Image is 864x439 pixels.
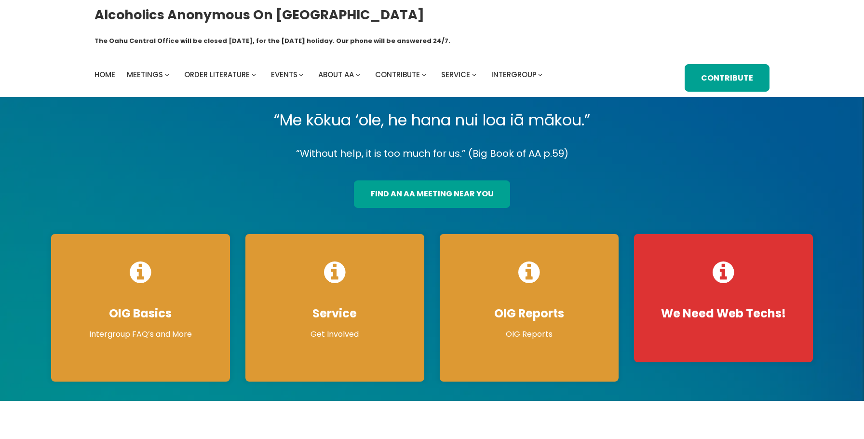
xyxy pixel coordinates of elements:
[538,72,542,77] button: Intergroup submenu
[94,36,450,46] h1: The Oahu Central Office will be closed [DATE], for the [DATE] holiday. Our phone will be answered...
[441,68,470,82] a: Service
[422,72,426,77] button: Contribute submenu
[127,69,163,80] span: Meetings
[318,68,354,82] a: About AA
[299,72,303,77] button: Events submenu
[94,68,546,82] nav: Intergroup
[375,69,420,80] span: Contribute
[165,72,169,77] button: Meetings submenu
[449,306,609,321] h4: OIG Reports
[356,72,360,77] button: About AA submenu
[127,68,163,82] a: Meetings
[271,69,297,80] span: Events
[354,180,510,208] a: find an aa meeting near you
[491,68,537,82] a: Intergroup
[94,68,115,82] a: Home
[441,69,470,80] span: Service
[61,306,220,321] h4: OIG Basics
[491,69,537,80] span: Intergroup
[94,3,424,26] a: Alcoholics Anonymous on [GEOGRAPHIC_DATA]
[449,329,609,340] p: OIG Reports
[472,72,476,77] button: Service submenu
[271,68,297,82] a: Events
[644,306,803,321] h4: We Need Web Techs!
[318,69,354,80] span: About AA
[184,69,250,80] span: Order Literature
[61,329,220,340] p: Intergroup FAQ’s and More
[252,72,256,77] button: Order Literature submenu
[94,69,115,80] span: Home
[255,329,415,340] p: Get Involved
[255,306,415,321] h4: Service
[43,107,821,134] p: “Me kōkua ‘ole, he hana nui loa iā mākou.”
[685,64,769,92] a: Contribute
[43,145,821,162] p: “Without help, it is too much for us.” (Big Book of AA p.59)
[375,68,420,82] a: Contribute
